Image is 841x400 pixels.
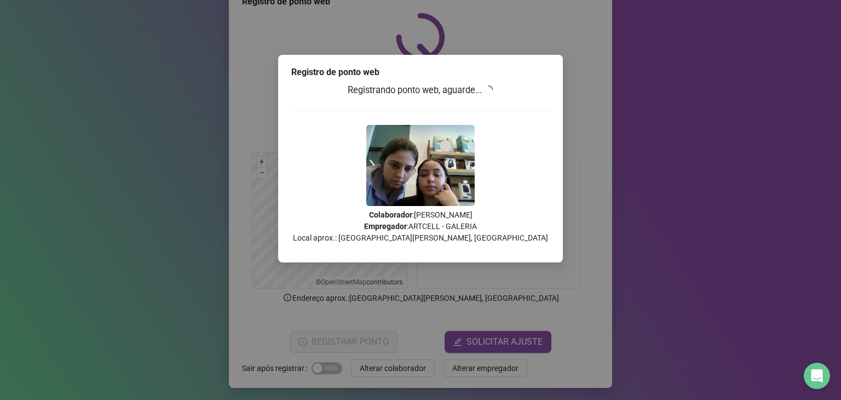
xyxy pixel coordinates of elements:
strong: Colaborador [369,210,412,219]
div: Registro de ponto web [291,66,550,79]
strong: Empregador [364,222,407,231]
span: loading [484,85,494,95]
p: : [PERSON_NAME] : ARTCELL - GALERIA Local aprox.: [GEOGRAPHIC_DATA][PERSON_NAME], [GEOGRAPHIC_DATA] [291,209,550,244]
div: Open Intercom Messenger [804,363,830,389]
img: Z [366,125,475,206]
h3: Registrando ponto web, aguarde... [291,83,550,98]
